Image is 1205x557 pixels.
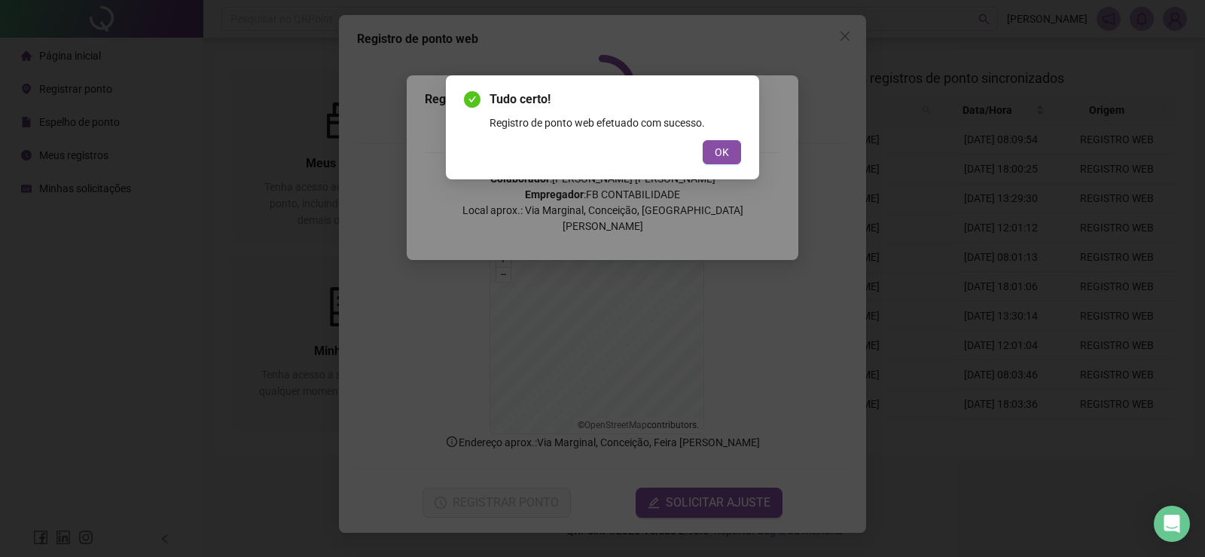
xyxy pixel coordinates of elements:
button: OK [703,140,741,164]
span: Tudo certo! [490,90,741,109]
span: check-circle [464,91,480,108]
div: Open Intercom Messenger [1154,506,1190,542]
div: Registro de ponto web efetuado com sucesso. [490,115,741,131]
span: OK [715,144,729,161]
